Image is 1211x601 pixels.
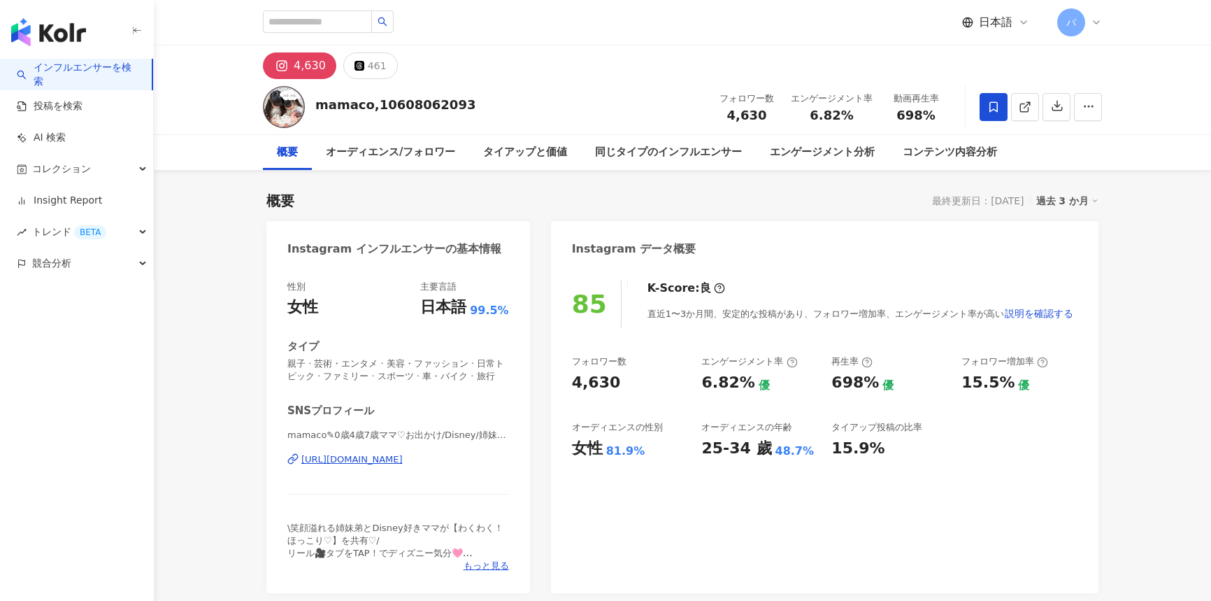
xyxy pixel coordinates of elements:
div: 動画再生率 [889,92,943,106]
div: エンゲージメント率 [791,92,873,106]
div: [URL][DOMAIN_NAME] [301,453,403,466]
button: 説明を確認する [1004,299,1074,327]
span: バ [1066,15,1076,30]
span: 親子 · 芸術・エンタメ · 美容・ファッション · 日常トピック · ファミリー · スポーツ · 車・バイク · 旅行 [287,358,509,383]
span: mamaco✎0歳4歳7歳ママ♡お出かけ/Disney/姉妹弟[PERSON_NAME]/[PERSON_NAME]/カメラ a7iii | tokotoko_koto [287,429,509,441]
div: 461 [368,56,387,76]
a: Insight Report [17,194,102,208]
div: 性別 [287,281,306,293]
div: フォロワー増加率 [961,355,1048,368]
div: 4,630 [572,372,621,394]
span: 4,630 [727,108,767,122]
div: K-Score : [647,281,725,296]
div: BETA [74,225,106,239]
div: 同じタイプのインフルエンサー [595,144,742,161]
span: もっと見る [464,560,509,572]
span: 日本語 [979,15,1012,30]
div: 概要 [277,144,298,161]
span: 6.82% [810,108,853,122]
div: フォロワー数 [719,92,774,106]
span: rise [17,227,27,237]
div: 良 [700,281,711,296]
div: 698% [831,372,879,394]
div: 85 [572,290,607,318]
div: 48.7% [775,444,815,459]
div: 優 [1018,378,1029,393]
span: 説明を確認する [1005,308,1073,319]
div: フォロワー数 [572,355,626,368]
div: コンテンツ内容分析 [903,144,997,161]
a: 投稿を検索 [17,99,83,113]
div: 4,630 [294,56,326,76]
div: 女性 [287,297,318,318]
img: logo [11,18,86,46]
div: タイアップ投稿の比率 [831,421,922,434]
span: 698% [896,108,936,122]
div: 日本語 [420,297,466,318]
a: [URL][DOMAIN_NAME] [287,453,509,466]
div: 優 [882,378,894,393]
div: オーディエンスの性別 [572,421,663,434]
div: 81.9% [606,444,645,459]
span: 99.5% [470,303,509,318]
button: 461 [343,52,398,79]
div: Instagram インフルエンサーの基本情報 [287,241,501,257]
a: searchインフルエンサーを検索 [17,61,141,88]
a: AI 検索 [17,131,66,145]
div: 女性 [572,438,603,460]
div: エンゲージメント率 [701,355,797,368]
img: KOL Avatar [263,86,305,128]
div: 6.82% [701,372,754,394]
div: mamaco,10608062093 [315,96,475,113]
div: 過去 3 か月 [1036,192,1099,210]
div: 15.5% [961,372,1015,394]
span: コレクション [32,153,91,185]
div: エンゲージメント分析 [770,144,875,161]
div: オーディエンスの年齢 [701,421,792,434]
div: 25-34 歲 [701,438,771,460]
button: 4,630 [263,52,336,79]
div: オーディエンス/フォロワー [326,144,455,161]
div: タイプ [287,339,319,354]
div: 再生率 [831,355,873,368]
div: 15.9% [831,438,884,460]
div: 直近1〜3か月間、安定的な投稿があり、フォロワー増加率、エンゲージメント率が高い [647,299,1075,327]
div: Instagram データ概要 [572,241,696,257]
div: 優 [759,378,770,393]
span: 競合分析 [32,248,71,279]
span: トレンド [32,216,106,248]
span: search [378,17,387,27]
div: SNSプロフィール [287,404,374,418]
div: タイアップと価値 [483,144,567,161]
div: 概要 [266,191,294,211]
div: 主要言語 [420,281,457,293]
div: 最終更新日：[DATE] [932,195,1024,206]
